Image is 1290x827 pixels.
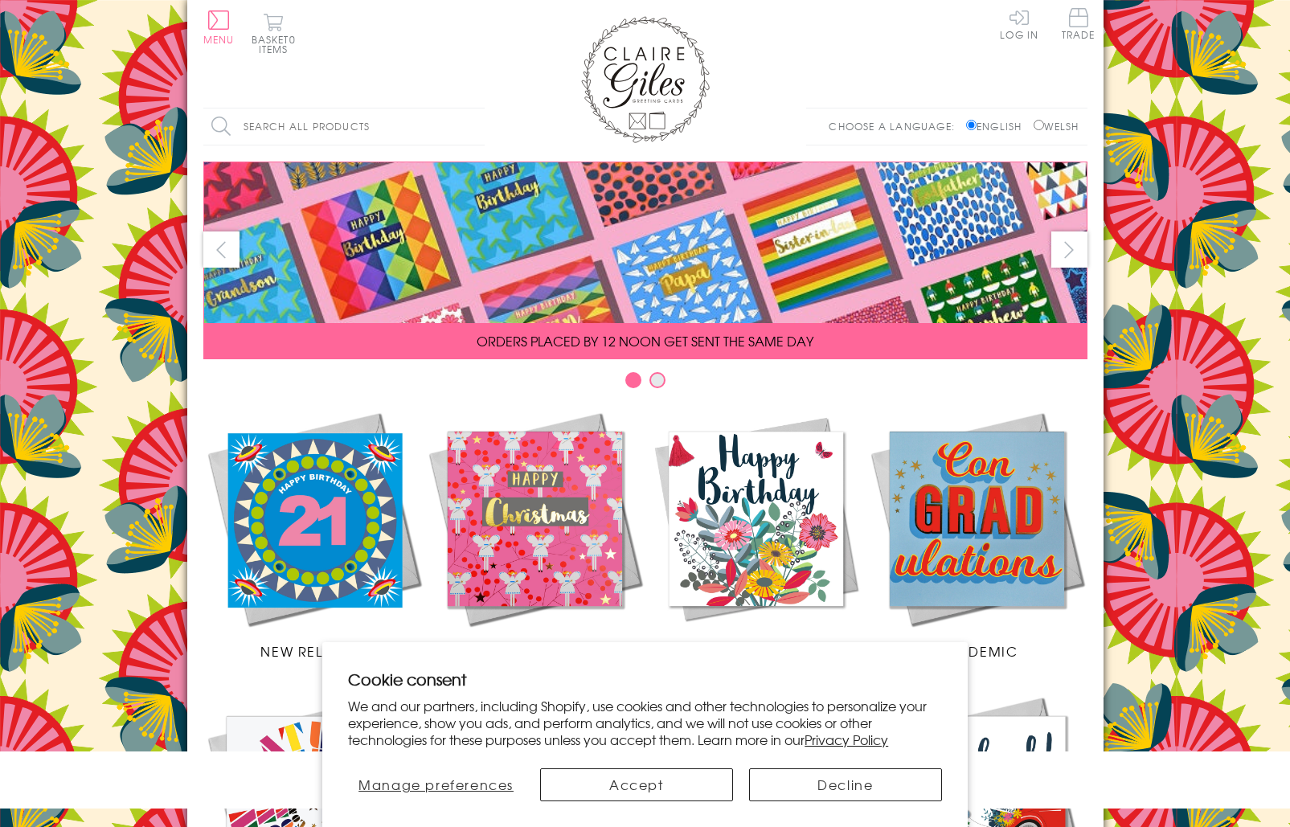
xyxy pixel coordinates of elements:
[1034,120,1044,130] input: Welsh
[203,32,235,47] span: Menu
[1000,8,1038,39] a: Log In
[749,768,942,801] button: Decline
[203,10,235,44] button: Menu
[203,108,485,145] input: Search all products
[936,641,1018,661] span: Academic
[1062,8,1095,43] a: Trade
[1062,8,1095,39] span: Trade
[348,698,942,747] p: We and our partners, including Shopify, use cookies and other technologies to personalize your ex...
[966,120,977,130] input: English
[424,408,645,661] a: Christmas
[625,372,641,388] button: Carousel Page 1 (Current Slide)
[649,372,665,388] button: Carousel Page 2
[581,16,710,143] img: Claire Giles Greetings Cards
[717,641,794,661] span: Birthdays
[252,13,296,54] button: Basket0 items
[805,730,888,749] a: Privacy Policy
[469,108,485,145] input: Search
[540,768,733,801] button: Accept
[358,775,514,794] span: Manage preferences
[259,32,296,56] span: 0 items
[348,768,524,801] button: Manage preferences
[645,408,866,661] a: Birthdays
[1034,119,1079,133] label: Welsh
[1051,231,1087,268] button: next
[866,408,1087,661] a: Academic
[203,371,1087,396] div: Carousel Pagination
[203,408,424,661] a: New Releases
[493,641,575,661] span: Christmas
[260,641,366,661] span: New Releases
[829,119,963,133] p: Choose a language:
[348,668,942,690] h2: Cookie consent
[203,231,240,268] button: prev
[477,331,813,350] span: ORDERS PLACED BY 12 NOON GET SENT THE SAME DAY
[966,119,1030,133] label: English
